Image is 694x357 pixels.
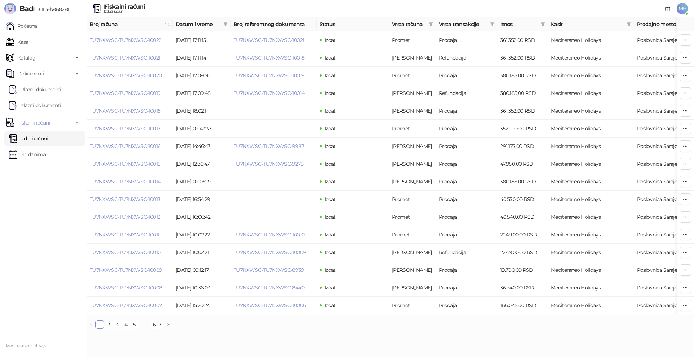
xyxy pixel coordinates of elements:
[325,196,336,203] span: Izdat
[234,90,304,96] a: TU7NXWSC-TU7NXWSC-10014
[389,155,436,173] td: Avans
[234,284,304,291] a: TU7NXWSC-TU7NXWSC-8440
[20,4,35,13] span: Badi
[87,67,173,84] td: TU7NXWSC-TU7NXWSC-10020
[173,67,231,84] td: [DATE] 17:09:50
[9,147,46,162] a: Po danima
[389,138,436,155] td: Avans
[6,35,28,49] a: Kasa
[325,214,336,220] span: Izdat
[548,261,634,279] td: Mediteraneo Holidays
[429,22,433,26] span: filter
[541,22,545,26] span: filter
[87,208,173,226] td: TU7NXWSC-TU7NXWSC-10012
[173,49,231,67] td: [DATE] 17:11:14
[173,120,231,138] td: [DATE] 09:43:37
[89,322,93,327] span: left
[325,72,336,79] span: Izdat
[539,19,547,30] span: filter
[87,120,173,138] td: TU7NXWSC-TU7NXWSC-10017
[497,191,548,208] td: 40.550,00 RSD
[325,178,336,185] span: Izdat
[389,17,436,31] th: Vrsta računa
[436,138,497,155] td: Prodaja
[436,49,497,67] td: Refundacija
[497,155,548,173] td: 47.950,00 RSD
[427,19,434,30] span: filter
[90,37,161,43] a: TU7NXWSC-TU7NXWSC-10022
[497,84,548,102] td: 380.185,00 RSD
[436,31,497,49] td: Prodaja
[548,297,634,314] td: Mediteraneo Holidays
[166,322,170,327] span: right
[439,20,487,28] span: Vrsta transakcije
[497,279,548,297] td: 36.340,00 RSD
[325,161,336,167] span: Izdat
[234,143,304,149] a: TU7NXWSC-TU7NXWSC-9987
[90,108,160,114] a: TU7NXWSC-TU7NXWSC-10018
[392,20,426,28] span: Vrsta računa
[87,261,173,279] td: TU7NXWSC-TU7NXWSC-10009
[497,297,548,314] td: 166.045,00 RSD
[436,155,497,173] td: Prodaja
[436,226,497,244] td: Prodaja
[87,320,95,329] li: Prethodna strana
[497,244,548,261] td: 224.900,00 RSD
[548,102,634,120] td: Mediteraneo Holidays
[90,20,162,28] span: Broj računa
[173,208,231,226] td: [DATE] 16:06:42
[548,226,634,244] td: Mediteraneo Holidays
[6,343,46,348] small: Mediteraneo holidays
[173,279,231,297] td: [DATE] 10:36:03
[90,249,160,256] a: TU7NXWSC-TU7NXWSC-10010
[90,55,160,61] a: TU7NXWSC-TU7NXWSC-10021
[6,19,37,33] a: Početna
[87,102,173,120] td: TU7NXWSC-TU7NXWSC-10018
[497,173,548,191] td: 380.185,00 RSD
[150,320,164,329] li: 627
[90,125,160,132] a: TU7NXWSC-TU7NXWSC-10017
[17,51,36,65] span: Katalog
[130,321,138,328] a: 5
[325,231,336,238] span: Izdat
[436,244,497,261] td: Refundacija
[548,67,634,84] td: Mediteraneo Holidays
[87,226,173,244] td: TU7NXWSC-TU7NXWSC-10011
[90,196,160,203] a: TU7NXWSC-TU7NXWSC-10013
[87,155,173,173] td: TU7NXWSC-TU7NXWSC-10015
[625,19,633,30] span: filter
[389,31,436,49] td: Promet
[164,320,172,329] button: right
[113,321,121,328] a: 3
[87,31,173,49] td: TU7NXWSC-TU7NXWSC-10022
[436,17,497,31] th: Vrsta transakcije
[548,84,634,102] td: Mediteraneo Holidays
[389,84,436,102] td: Avans
[497,261,548,279] td: 19.700,00 RSD
[325,302,336,309] span: Izdat
[17,66,44,81] span: Dokumenti
[90,284,162,291] a: TU7NXWSC-TU7NXWSC-10008
[173,191,231,208] td: [DATE] 16:54:29
[223,22,228,26] span: filter
[173,31,231,49] td: [DATE] 17:11:15
[87,191,173,208] td: TU7NXWSC-TU7NXWSC-10013
[548,279,634,297] td: Mediteraneo Holidays
[436,102,497,120] td: Prodaja
[96,321,104,328] a: 1
[389,49,436,67] td: Avans
[87,17,173,31] th: Broj računa
[497,31,548,49] td: 361.352,00 RSD
[4,3,16,14] img: Logo
[87,84,173,102] td: TU7NXWSC-TU7NXWSC-10019
[389,208,436,226] td: Promet
[325,37,336,43] span: Izdat
[234,249,306,256] a: TU7NXWSC-TU7NXWSC-10009
[490,22,494,26] span: filter
[87,297,173,314] td: TU7NXWSC-TU7NXWSC-10007
[234,37,304,43] a: TU7NXWSC-TU7NXWSC-10021
[234,231,304,238] a: TU7NXWSC-TU7NXWSC-10010
[104,320,113,329] li: 2
[151,321,163,328] a: 627
[325,143,336,149] span: Izdat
